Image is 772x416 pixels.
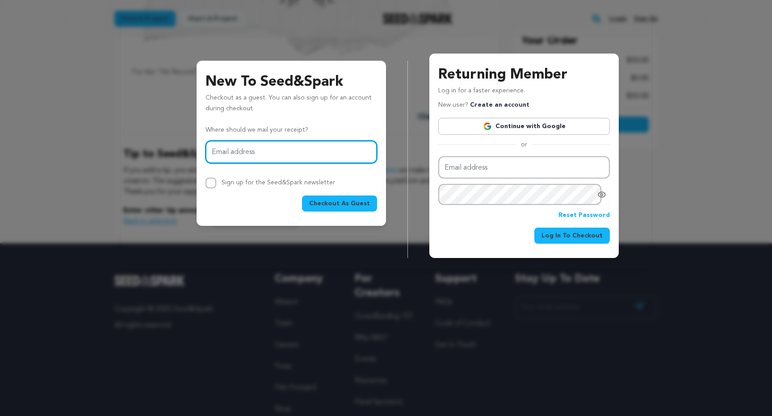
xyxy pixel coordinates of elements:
span: Checkout As Guest [309,199,370,208]
a: Reset Password [558,210,610,221]
p: Checkout as a guest. You can also sign up for an account during checkout. [206,93,377,118]
a: Create an account [470,102,529,108]
a: Continue with Google [438,118,610,135]
input: Email address [206,141,377,163]
img: Google logo [483,122,492,131]
p: New user? [438,100,529,111]
button: Checkout As Guest [302,196,377,212]
a: Show password as plain text. Warning: this will display your password on the screen. [597,190,606,199]
h3: New To Seed&Spark [206,71,377,93]
input: Email address [438,156,610,179]
button: Log In To Checkout [534,228,610,244]
h3: Returning Member [438,64,610,86]
label: Sign up for the Seed&Spark newsletter [222,179,335,186]
span: Log In To Checkout [541,231,603,240]
span: or [516,140,533,149]
p: Where should we mail your receipt? [206,125,377,136]
p: Log in for a faster experience. [438,86,610,100]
